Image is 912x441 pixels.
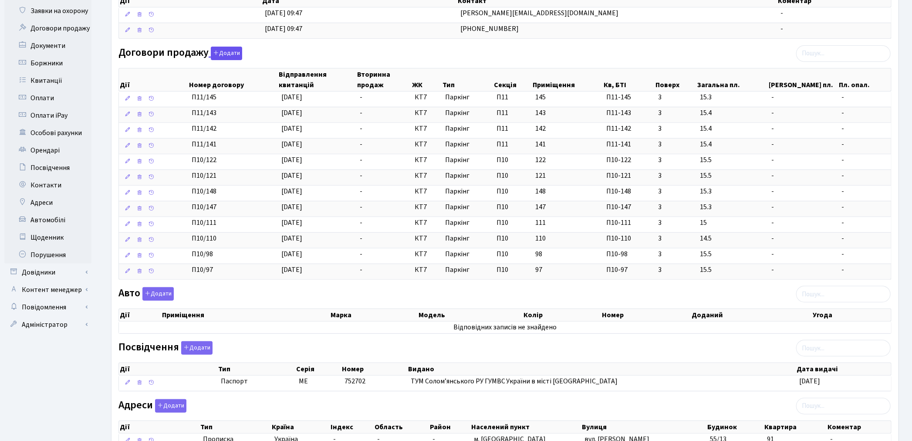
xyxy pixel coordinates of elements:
span: - [780,8,783,18]
input: Пошук... [796,45,891,62]
span: - [360,187,363,196]
button: Договори продажу [211,47,242,60]
span: П10/147 [192,202,216,212]
span: 15.5 [700,265,764,275]
span: [DATE] [281,202,302,212]
span: 145 [535,92,546,102]
button: Авто [142,287,174,301]
span: 15.3 [700,187,764,197]
span: [DATE] [281,265,302,275]
span: П10-148 [606,187,651,197]
span: 121 [535,171,546,180]
span: [DATE] [281,124,302,133]
span: 752702 [345,377,365,386]
span: КТ7 [415,92,438,102]
th: Кв, БТІ [603,68,655,91]
a: Довідники [4,264,91,281]
span: П11/142 [192,124,216,133]
td: Відповідних записів не знайдено [119,322,891,333]
span: - [360,155,363,165]
span: - [360,234,363,243]
span: КТ7 [415,155,438,165]
span: П11/145 [192,92,216,102]
span: - [841,171,888,181]
a: Контент менеджер [4,281,91,299]
span: [DATE] [281,249,302,259]
th: [PERSON_NAME] пл. [768,68,838,91]
a: Адміністратор [4,316,91,333]
span: Паркінг [445,92,490,102]
span: [DATE] [281,108,302,118]
span: П10/110 [192,234,216,243]
input: Пошук... [796,340,891,356]
span: - [771,265,834,275]
span: 148 [535,187,546,196]
th: Номер [601,309,691,321]
span: 141 [535,139,546,149]
span: КТ7 [415,218,438,228]
span: 15.3 [700,202,764,212]
span: П11 [497,92,508,102]
th: Колір [523,309,601,321]
span: П11/143 [192,108,216,118]
th: Квартира [764,421,827,433]
span: П10-97 [606,265,651,275]
span: П11-141 [606,139,651,149]
span: Паркінг [445,249,490,259]
span: - [771,92,834,102]
span: [DATE] [281,171,302,180]
a: Особові рахунки [4,124,91,142]
span: КТ7 [415,108,438,118]
span: П10/148 [192,187,216,196]
span: Паркінг [445,171,490,181]
span: П10-122 [606,155,651,165]
span: [DATE] [281,218,302,227]
span: - [771,124,834,134]
th: Угода [812,309,891,321]
span: П11 [497,124,508,133]
span: - [360,124,363,133]
span: - [841,124,888,134]
a: Оплати iPay [4,107,91,124]
a: Документи [4,37,91,54]
th: Секція [493,68,532,91]
th: Дії [119,421,199,433]
span: 97 [535,265,542,275]
span: - [771,249,834,259]
input: Пошук... [796,398,891,414]
span: Паркінг [445,202,490,212]
th: Марка [330,309,418,321]
a: Автомобілі [4,211,91,229]
th: Індекс [330,421,374,433]
span: - [771,108,834,118]
span: Паркінг [445,124,490,134]
span: П11-145 [606,92,651,102]
span: П11-142 [606,124,651,134]
span: - [360,108,363,118]
span: - [771,155,834,165]
span: - [360,218,363,227]
th: Дата видачі [796,363,892,375]
span: - [360,92,363,102]
span: - [771,234,834,244]
a: Адреси [4,194,91,211]
span: - [771,202,834,212]
span: Паркінг [445,139,490,149]
span: П11 [497,139,508,149]
a: Квитанції [4,72,91,89]
span: П11 [497,108,508,118]
a: Боржники [4,54,91,72]
a: Додати [209,45,242,60]
th: Видано [407,363,796,375]
span: - [360,139,363,149]
button: Адреси [155,399,186,413]
span: 111 [535,218,546,227]
span: 15.3 [700,92,764,102]
a: Додати [179,340,213,355]
span: 147 [535,202,546,212]
span: МЕ [299,377,308,386]
span: КТ7 [415,265,438,275]
span: КТ7 [415,234,438,244]
span: Паркінг [445,187,490,197]
th: Тип [199,421,271,433]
